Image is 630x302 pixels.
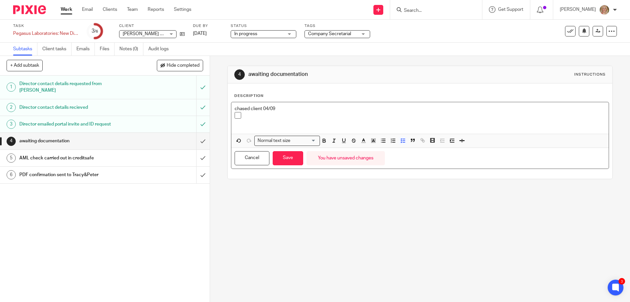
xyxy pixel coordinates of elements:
[7,137,16,146] div: 4
[13,30,79,37] div: Pegasus Laboratories: New Director Identity Verification
[248,71,434,78] h1: awaiting documentation
[167,63,199,68] span: Hide completed
[306,151,385,165] div: You have unsaved changes
[127,6,138,13] a: Team
[292,137,316,144] input: Search for option
[235,151,269,165] button: Cancel
[234,32,257,36] span: In progress
[148,6,164,13] a: Reports
[234,93,263,99] p: Description
[308,32,351,36] span: Company Secretarial
[231,23,296,29] label: Status
[174,6,191,13] a: Settings
[235,105,605,112] p: chased client 04/09
[256,137,292,144] span: Normal text size
[560,6,596,13] p: [PERSON_NAME]
[498,7,523,12] span: Get Support
[82,6,93,13] a: Email
[234,69,245,80] div: 4
[94,30,98,33] small: /6
[100,43,115,56] a: Files
[7,60,43,71] button: + Add subtask
[13,43,37,56] a: Subtasks
[7,82,16,92] div: 1
[19,79,133,96] h1: Director contact details requested from [PERSON_NAME]
[574,72,606,77] div: Instructions
[13,5,46,14] img: Pixie
[193,23,222,29] label: Due by
[599,5,610,15] img: JW%20photo.JPG
[7,103,16,112] div: 2
[7,120,16,129] div: 3
[92,27,98,35] div: 3
[254,136,320,146] div: Search for option
[119,43,143,56] a: Notes (0)
[619,278,625,285] div: 3
[157,60,203,71] button: Hide completed
[123,32,175,36] span: [PERSON_NAME] Limited
[304,23,370,29] label: Tags
[148,43,174,56] a: Audit logs
[19,103,133,112] h1: Director contact details recieved
[76,43,95,56] a: Emails
[119,23,185,29] label: Client
[61,6,72,13] a: Work
[19,153,133,163] h1: AML check carried out in creditsafe
[7,153,16,163] div: 5
[273,151,303,165] button: Save
[403,8,462,14] input: Search
[19,170,133,180] h1: PDF confirmation sent to Tracy&Peter
[19,119,133,129] h1: Director emailed portal invite and ID request
[193,31,207,36] span: [DATE]
[19,136,133,146] h1: awaiting documentation
[42,43,72,56] a: Client tasks
[7,170,16,179] div: 6
[103,6,117,13] a: Clients
[13,23,79,29] label: Task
